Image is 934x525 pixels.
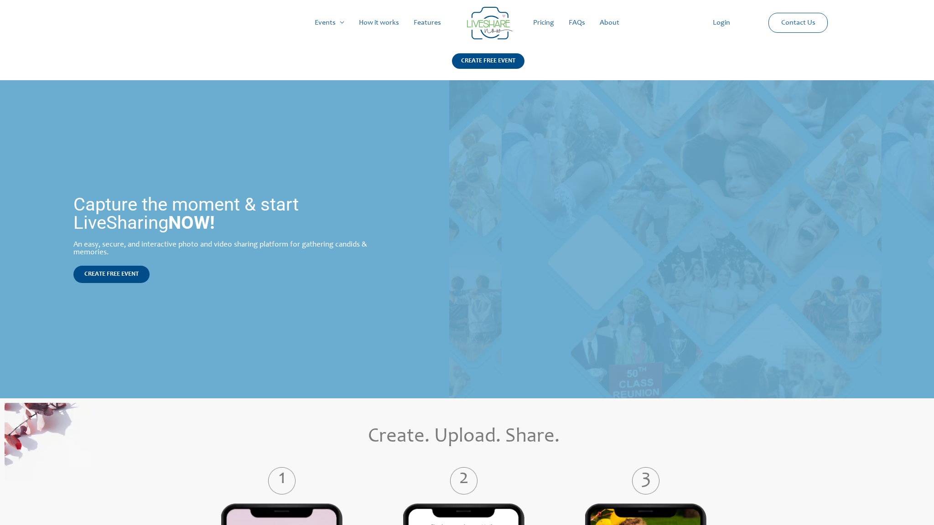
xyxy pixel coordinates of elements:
img: home_create_updload_share_bg | Live Photo Slideshow for Events | Create Free Events Album for Any... [5,403,89,481]
a: Events [307,8,352,37]
nav: Site Navigation [16,8,918,37]
img: LiveShare Moment | Live Photo Slideshow for Events | Create Free Events Album for Any Occasion [451,110,745,369]
a: CREATE FREE EVENT [73,266,150,283]
a: FAQs [561,8,592,37]
label: 2 [388,474,540,488]
div: CREATE FREE EVENT [452,53,524,69]
a: How it works [352,8,406,37]
label: 1 [206,474,358,488]
img: Group 14 | Live Photo Slideshow for Events | Create Free Events Album for Any Occasion [467,7,513,40]
strong: NOW! [168,212,215,233]
div: An easy, secure, and interactive photo and video sharing platform for gathering candids & memories. [73,241,373,257]
a: Pricing [526,8,561,37]
a: Contact Us [774,13,823,32]
label: 3 [570,474,721,488]
a: About [592,8,627,37]
a: Features [406,8,448,37]
a: CREATE FREE EVENT [452,53,524,80]
a: Login [706,8,737,37]
span: CREATE FREE EVENT [84,271,139,278]
h1: Capture the moment & start LiveSharing [73,196,373,232]
span: Create. Upload. Share. [368,427,560,447]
